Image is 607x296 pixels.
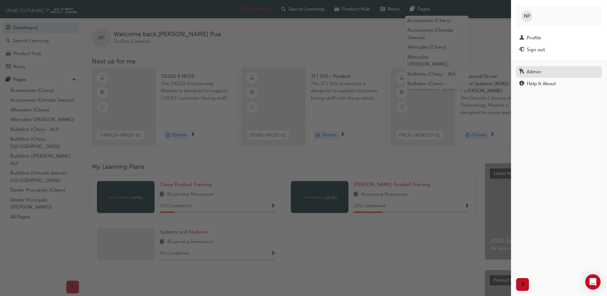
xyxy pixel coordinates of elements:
span: exit-icon [519,47,524,53]
span: cma0042 [535,16,554,22]
a: Admin [516,66,602,78]
div: Profile [527,34,541,42]
button: Sign out [516,44,602,56]
div: Sign out [527,46,545,53]
span: info-icon [519,81,524,87]
span: next-icon [520,281,525,289]
span: man-icon [519,35,524,41]
div: Open Intercom Messenger [585,274,601,290]
span: [PERSON_NAME] Pua [535,10,583,16]
span: keys-icon [519,69,524,75]
a: Profile [516,32,602,44]
a: Help & About [516,78,602,90]
span: NP [524,12,530,20]
div: Help & About [527,80,556,87]
div: Admin [527,68,541,76]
